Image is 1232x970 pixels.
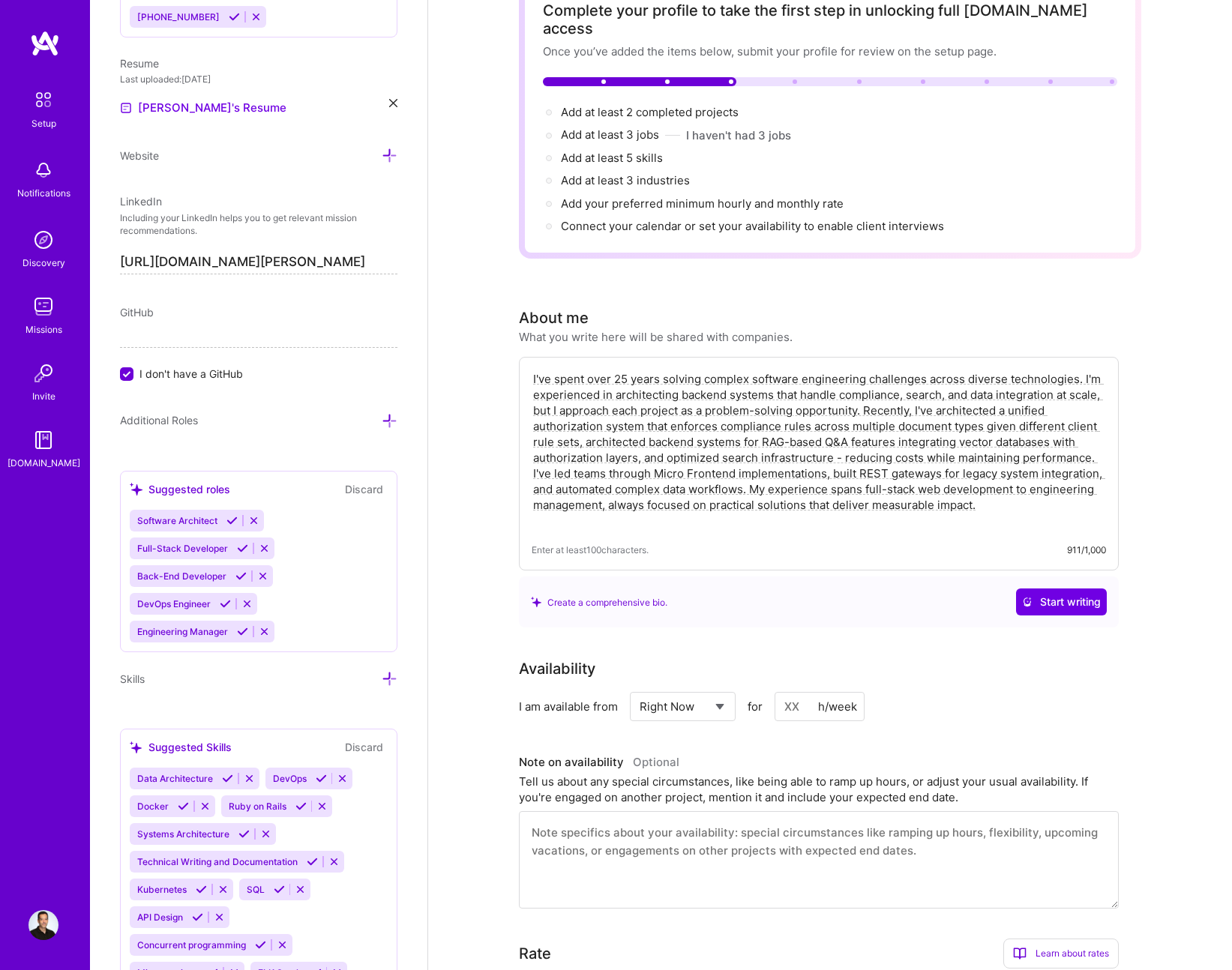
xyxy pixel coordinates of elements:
[519,942,551,965] div: Rate
[120,306,154,319] span: GitHub
[28,910,58,940] img: User Avatar
[274,884,285,895] i: Accept
[543,1,1117,37] div: Complete your profile to take the first step in unlocking full [DOMAIN_NAME] access
[543,43,1117,59] div: Once you’ve added the items below, submit your profile for review on the setup page.
[340,738,388,756] button: Discard
[28,292,58,322] img: teamwork
[519,307,589,329] div: About me
[237,543,248,554] i: Accept
[519,329,793,345] div: What you write here will be shared with companies.
[130,741,142,754] i: icon SuggestedTeams
[316,773,327,784] i: Accept
[337,773,348,784] i: Reject
[137,570,226,582] span: Back-End Developer
[244,773,255,784] i: Reject
[25,910,62,940] a: User Avatar
[214,912,225,923] i: Reject
[137,801,169,812] span: Docker
[235,570,247,582] i: Accept
[192,912,203,923] i: Accept
[137,626,228,637] span: Engineering Manager
[120,414,198,427] span: Additional Roles
[130,739,232,755] div: Suggested Skills
[17,185,70,201] div: Notifications
[519,774,1119,805] div: Tell us about any special circumstances, like being able to ramp up hours, or adjust your usual a...
[120,195,162,208] span: LinkedIn
[255,939,266,951] i: Accept
[273,773,307,784] span: DevOps
[1016,588,1107,615] button: Start writing
[328,856,340,867] i: Reject
[531,597,541,607] i: icon SuggestedTeams
[222,773,233,784] i: Accept
[1067,542,1106,558] div: 911/1,000
[748,699,763,714] span: for
[28,84,59,115] img: setup
[28,225,58,255] img: discovery
[1022,597,1033,607] i: icon CrystalBallWhite
[137,912,183,923] span: API Design
[1013,947,1027,960] i: icon BookOpen
[31,115,56,131] div: Setup
[1003,939,1119,969] div: Learn about rates
[561,127,659,142] span: Add at least 3 jobs
[120,57,159,70] span: Resume
[237,626,248,637] i: Accept
[295,884,306,895] i: Reject
[340,481,388,498] button: Discard
[220,598,231,609] i: Accept
[316,801,328,812] i: Reject
[247,884,265,895] span: SQL
[238,828,250,840] i: Accept
[30,30,60,57] img: logo
[130,481,230,497] div: Suggested roles
[137,543,228,554] span: Full-Stack Developer
[561,173,690,187] span: Add at least 3 industries
[519,657,595,680] div: Availability
[137,856,298,867] span: Technical Writing and Documentation
[260,828,271,840] i: Reject
[120,672,145,685] span: Skills
[139,366,243,382] span: I don't have a GitHub
[120,149,159,162] span: Website
[137,598,211,609] span: DevOps Engineer
[389,99,397,107] i: icon Close
[137,828,229,840] span: Systems Architecture
[257,570,268,582] i: Reject
[217,884,229,895] i: Reject
[561,196,844,211] span: Add your preferred minimum hourly and monthly rate
[199,801,211,812] i: Reject
[561,219,944,233] span: Connect your calendar or set your availability to enable client interviews
[137,939,246,951] span: Concurrent programming
[120,102,132,114] img: Resume
[633,755,679,769] span: Optional
[818,699,857,714] div: h/week
[229,11,240,22] i: Accept
[519,699,618,714] div: I am available from
[250,11,262,22] i: Reject
[28,155,58,185] img: bell
[137,884,187,895] span: Kubernetes
[307,856,318,867] i: Accept
[28,358,58,388] img: Invite
[295,801,307,812] i: Accept
[532,542,649,558] span: Enter at least 100 characters.
[686,127,791,143] button: I haven't had 3 jobs
[137,515,217,526] span: Software Architect
[120,212,397,238] p: Including your LinkedIn helps you to get relevant mission recommendations.
[519,751,679,774] div: Note on availability
[120,99,286,117] a: [PERSON_NAME]'s Resume
[196,884,207,895] i: Accept
[226,515,238,526] i: Accept
[7,455,80,471] div: [DOMAIN_NAME]
[532,370,1106,530] textarea: I've spent over 25 years solving complex software engineering challenges across diverse technolog...
[775,692,865,721] input: XX
[137,11,220,22] span: [PHONE_NUMBER]
[241,598,253,609] i: Reject
[259,626,270,637] i: Reject
[22,255,65,271] div: Discovery
[137,773,213,784] span: Data Architecture
[229,801,286,812] span: Ruby on Rails
[28,425,58,455] img: guide book
[561,105,739,119] span: Add at least 2 completed projects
